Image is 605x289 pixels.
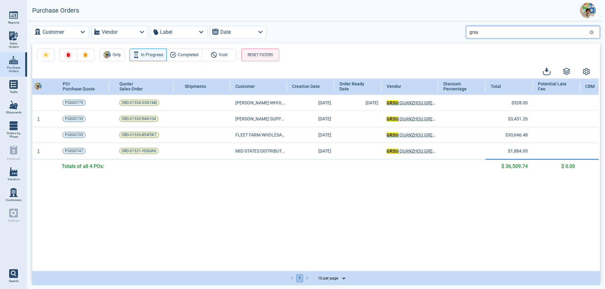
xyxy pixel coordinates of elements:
[6,198,21,202] span: Customers
[387,148,398,153] mark: GRSU
[122,100,157,106] span: ORD-01534-G3N1M0
[62,116,86,122] a: PO000739
[8,21,19,25] span: Reports
[185,84,206,89] span: Shipments
[296,274,303,282] button: page 1
[505,132,528,137] span: $30,646.48
[287,95,334,111] td: [DATE]
[387,116,437,122] span: -QUANZHOU GREENSUN TECHNOLOGY CO., LTD.
[387,132,398,137] mark: GRSU
[387,100,437,106] span: -QUANZHOU GREENSUN TECHNOLOGY CO., LTD.
[580,3,596,18] img: Avatar
[9,56,18,65] img: menu_icon
[63,81,95,91] span: PO/ Purchase Quote
[9,32,18,40] img: menu_icon
[178,51,199,59] span: Completed
[387,100,398,105] mark: GRSU
[62,132,86,138] a: PO000709
[5,131,22,139] span: Orders by Phase
[241,49,279,61] button: RESET FILTERS
[235,132,285,138] a: FLEET FARM WHOLESALE
[491,84,501,89] span: Total
[220,28,231,37] label: Date
[151,26,207,38] button: Label
[561,163,575,170] span: $ 0.00
[235,84,255,89] span: Customer
[141,51,163,59] span: In Progress
[6,111,21,114] span: Shipments
[334,95,382,111] td: [DATE]
[9,188,18,197] img: menu_icon
[501,163,528,170] span: $ 36,509.74
[210,26,267,38] button: Date
[202,49,236,61] button: Void
[91,26,148,38] button: Vendor
[160,28,172,37] label: Label
[219,51,228,59] span: Void
[387,132,437,138] a: GRSU-QUANZHOU GREENSUN TECHNOLOGY CO., LTD.
[387,116,398,121] mark: GRSU
[8,177,20,181] span: Vendors
[9,11,18,20] img: menu_icon
[9,101,18,109] img: menu_icon
[9,121,18,130] img: menu_icon
[387,116,437,122] a: GRSU-QUANZHOU GREENSUN TECHNOLOGY CO., LTD.
[32,26,89,38] button: Customer
[292,84,320,89] span: Creation Date
[9,167,18,176] img: menu_icon
[103,51,111,59] img: Avatar
[65,116,83,122] span: PO000739
[508,116,528,121] span: $3,451.26
[470,27,587,37] input: Search for PO or Sales Order or shipment number, etc.
[288,274,311,282] nav: pagination navigation
[122,148,156,154] span: ORD-01531-Y0S6W6
[387,84,401,89] span: Vendor
[287,143,334,159] td: [DATE]
[112,51,121,59] span: Only
[9,279,19,283] span: Search
[102,28,118,37] label: Vendor
[5,42,22,49] span: Sales Orders
[43,28,64,37] label: Customer
[65,132,83,138] span: PO000709
[235,100,285,106] a: [PERSON_NAME] WHOLESALE
[511,100,528,105] span: $528.00
[235,148,285,154] a: MID-STATES DISTRIBUTING,LLC
[65,148,83,154] span: PO000747
[538,81,568,92] span: Potential Late Fee
[130,49,167,61] button: In Progress
[119,132,159,138] a: ORD-01526-B5W5K7
[585,84,595,89] span: CBM
[387,148,437,154] a: GRSU-QUANZHOU GREENSUN TECHNOLOGY CO., LTD.
[235,116,285,122] a: [PERSON_NAME] SUPPLY, INC.
[9,80,18,89] img: menu_icon
[34,83,42,90] img: Avatar
[443,81,474,92] span: Discount Percentage
[387,100,437,106] a: GRSU-QUANZHOU GREENSUN TECHNOLOGY CO., LTD.
[339,81,370,92] span: Order Ready Date
[99,49,124,61] button: AvatarOnly
[119,116,158,122] a: ORD-01530-R4N1G4
[387,132,437,138] span: -QUANZHOU GREENSUN TECHNOLOGY CO., LTD.
[65,100,83,106] span: PO000779
[508,148,528,153] span: $1,884.00
[62,148,86,154] a: PO000747
[10,90,18,94] span: Tasks
[119,148,159,154] a: ORD-01531-Y0S6W6
[119,81,143,91] span: Quote/ Sales Order
[37,116,40,122] a: 1
[5,66,22,73] span: Purchase Orders
[122,132,157,138] span: ORD-01526-B5W5K7
[287,127,334,143] td: [DATE]
[387,148,437,154] span: -QUANZHOU GREENSUN TECHNOLOGY CO., LTD.
[287,111,334,127] td: [DATE]
[166,49,202,61] button: Completed
[122,116,156,122] span: ORD-01530-R4N1G4
[119,100,159,106] a: ORD-01534-G3N1M0
[62,100,86,106] a: PO000779
[32,7,79,14] h2: Purchase Orders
